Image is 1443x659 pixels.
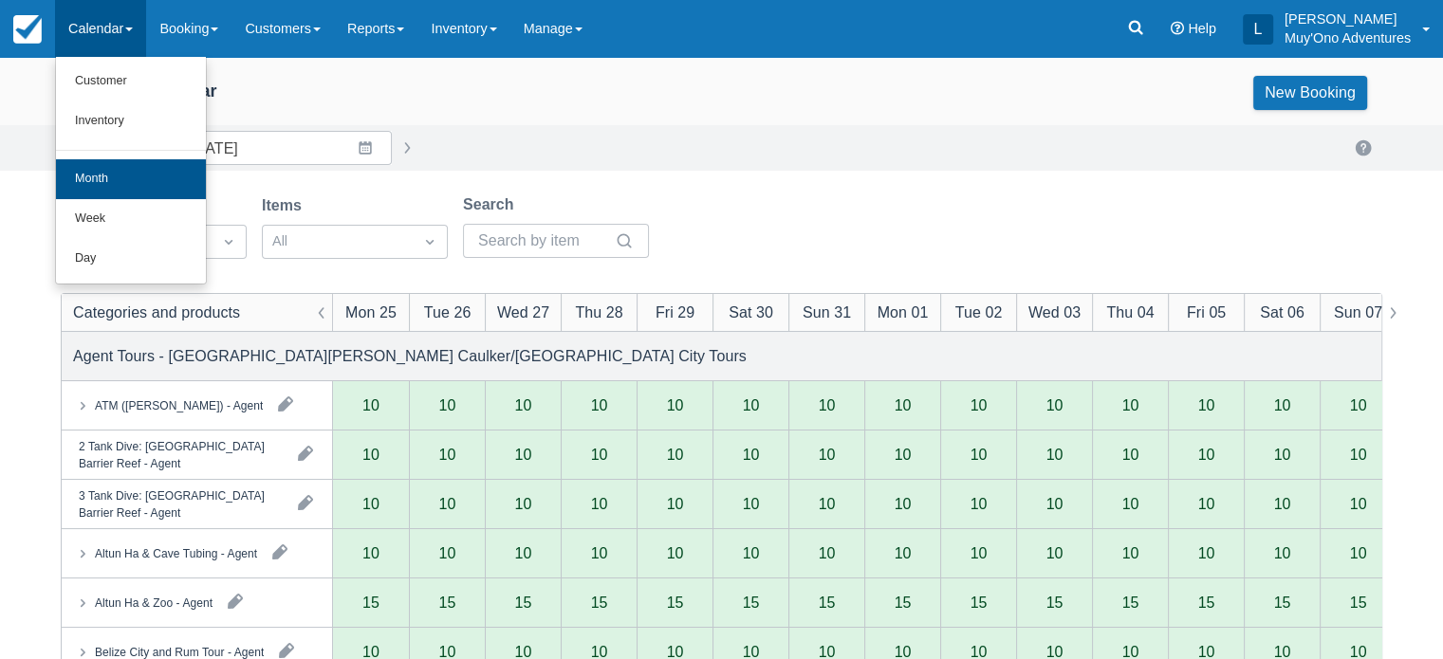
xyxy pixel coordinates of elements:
[971,397,988,412] div: 10
[1198,397,1215,412] div: 10
[1274,496,1291,511] div: 10
[729,301,773,323] div: Sat 30
[1016,430,1092,480] div: 10
[712,480,788,529] div: 10
[667,644,684,659] div: 10
[439,397,456,412] div: 10
[743,595,760,610] div: 15
[463,193,521,216] label: Search
[1253,76,1367,110] a: New Booking
[1028,301,1081,323] div: Wed 03
[1285,9,1411,28] p: [PERSON_NAME]
[819,397,836,412] div: 10
[788,480,864,529] div: 10
[1260,301,1304,323] div: Sat 06
[1122,545,1139,560] div: 10
[333,430,409,480] div: 10
[409,430,485,480] div: 10
[79,437,283,471] div: 2 Tank Dive: [GEOGRAPHIC_DATA] Barrier Reef - Agent
[56,159,206,199] a: Month
[1198,545,1215,560] div: 10
[1320,430,1396,480] div: 10
[56,239,206,279] a: Day
[362,644,379,659] div: 10
[1198,644,1215,659] div: 10
[345,301,397,323] div: Mon 25
[439,644,456,659] div: 10
[362,595,379,610] div: 15
[439,447,456,462] div: 10
[420,232,439,251] span: Dropdown icon
[591,595,608,610] div: 15
[743,644,760,659] div: 10
[895,447,912,462] div: 10
[667,447,684,462] div: 10
[561,480,637,529] div: 10
[1350,545,1367,560] div: 10
[940,430,1016,480] div: 10
[575,301,622,323] div: Thu 28
[478,224,611,258] input: Search by item
[971,447,988,462] div: 10
[1046,397,1064,412] div: 10
[95,594,213,611] div: Altun Ha & Zoo - Agent
[788,430,864,480] div: 10
[424,301,472,323] div: Tue 26
[1046,595,1064,610] div: 15
[591,496,608,511] div: 10
[56,101,206,141] a: Inventory
[656,301,694,323] div: Fri 29
[1243,14,1273,45] div: L
[971,545,988,560] div: 10
[819,496,836,511] div: 10
[743,397,760,412] div: 10
[1350,397,1367,412] div: 10
[1198,447,1215,462] div: 10
[13,15,42,44] img: checkfront-main-nav-mini-logo.png
[73,301,240,323] div: Categories and products
[439,595,456,610] div: 15
[362,447,379,462] div: 10
[1350,595,1367,610] div: 15
[485,430,561,480] div: 10
[79,486,283,521] div: 3 Tank Dive: [GEOGRAPHIC_DATA] Barrier Reef - Agent
[1244,480,1320,529] div: 10
[362,496,379,511] div: 10
[1274,545,1291,560] div: 10
[1122,644,1139,659] div: 10
[591,397,608,412] div: 10
[515,595,532,610] div: 15
[1046,447,1064,462] div: 10
[743,447,760,462] div: 10
[1320,480,1396,529] div: 10
[667,496,684,511] div: 10
[1188,21,1216,36] span: Help
[1122,496,1139,511] div: 10
[1122,595,1139,610] div: 15
[1168,480,1244,529] div: 10
[895,397,912,412] div: 10
[409,480,485,529] div: 10
[485,480,561,529] div: 10
[712,430,788,480] div: 10
[637,430,712,480] div: 10
[1274,595,1291,610] div: 15
[1350,447,1367,462] div: 10
[667,545,684,560] div: 10
[561,430,637,480] div: 10
[940,480,1016,529] div: 10
[591,545,608,560] div: 10
[1350,496,1367,511] div: 10
[497,301,549,323] div: Wed 27
[95,396,263,413] div: ATM ([PERSON_NAME]) - Agent
[803,301,851,323] div: Sun 31
[515,644,532,659] div: 10
[743,496,760,511] div: 10
[262,194,309,217] label: Items
[878,301,929,323] div: Mon 01
[955,301,1003,323] div: Tue 02
[1274,397,1291,412] div: 10
[1092,480,1168,529] div: 10
[1171,22,1184,35] i: Help
[637,480,712,529] div: 10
